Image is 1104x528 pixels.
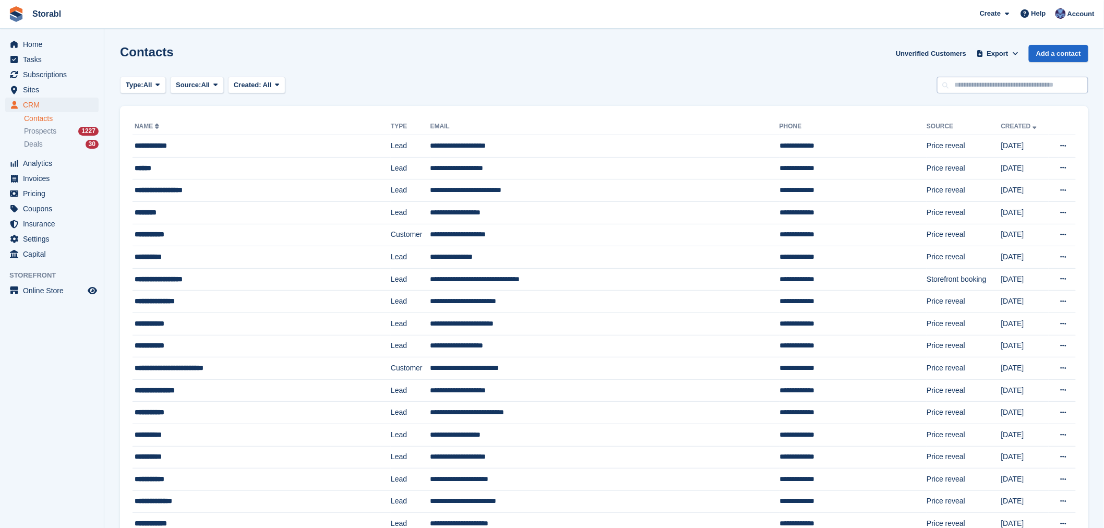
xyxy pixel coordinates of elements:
a: Add a contact [1029,45,1088,62]
td: Price reveal [927,402,1001,424]
a: Name [135,123,161,130]
td: [DATE] [1001,357,1049,380]
td: [DATE] [1001,201,1049,224]
th: Phone [779,118,927,135]
td: Lead [391,157,430,179]
span: All [143,80,152,90]
a: menu [5,156,99,171]
button: Created: All [228,77,285,94]
td: [DATE] [1001,291,1049,313]
th: Source [927,118,1001,135]
a: Deals 30 [24,139,99,150]
td: [DATE] [1001,313,1049,335]
a: menu [5,232,99,246]
span: Analytics [23,156,86,171]
a: menu [5,67,99,82]
td: Price reveal [927,246,1001,269]
h1: Contacts [120,45,174,59]
td: [DATE] [1001,179,1049,202]
td: [DATE] [1001,268,1049,291]
a: menu [5,171,99,186]
div: 30 [86,140,99,149]
span: Coupons [23,201,86,216]
td: Lead [391,335,430,357]
span: Sites [23,82,86,97]
td: [DATE] [1001,135,1049,158]
span: Tasks [23,52,86,67]
a: menu [5,82,99,97]
td: Price reveal [927,357,1001,380]
span: Created: [234,81,261,89]
span: Account [1067,9,1095,19]
td: [DATE] [1001,469,1049,491]
td: [DATE] [1001,446,1049,469]
span: Source: [176,80,201,90]
td: Price reveal [927,135,1001,158]
td: Lead [391,313,430,335]
td: Lead [391,291,430,313]
td: [DATE] [1001,379,1049,402]
span: Home [23,37,86,52]
td: Lead [391,201,430,224]
td: Customer [391,357,430,380]
a: menu [5,52,99,67]
span: Invoices [23,171,86,186]
span: Prospects [24,126,56,136]
td: [DATE] [1001,246,1049,269]
td: Price reveal [927,335,1001,357]
th: Email [430,118,779,135]
span: Storefront [9,270,104,281]
span: All [201,80,210,90]
td: Price reveal [927,313,1001,335]
span: Online Store [23,283,86,298]
span: Insurance [23,217,86,231]
a: Created [1001,123,1039,130]
span: Export [987,49,1009,59]
a: menu [5,247,99,261]
td: Price reveal [927,446,1001,469]
td: Price reveal [927,379,1001,402]
td: Price reveal [927,201,1001,224]
td: Price reveal [927,179,1001,202]
img: Tegan Ewart [1055,8,1066,19]
a: menu [5,217,99,231]
td: Lead [391,268,430,291]
td: [DATE] [1001,335,1049,357]
a: menu [5,37,99,52]
button: Export [975,45,1021,62]
td: Price reveal [927,157,1001,179]
a: Prospects 1227 [24,126,99,137]
div: 1227 [78,127,99,136]
a: Contacts [24,114,99,124]
td: Lead [391,402,430,424]
td: Lead [391,379,430,402]
a: Preview store [86,284,99,297]
td: [DATE] [1001,490,1049,513]
td: Lead [391,446,430,469]
span: Pricing [23,186,86,201]
td: [DATE] [1001,157,1049,179]
a: menu [5,186,99,201]
td: Lead [391,246,430,269]
button: Source: All [170,77,224,94]
a: menu [5,201,99,216]
span: Capital [23,247,86,261]
th: Type [391,118,430,135]
td: Price reveal [927,490,1001,513]
td: Storefront booking [927,268,1001,291]
td: Lead [391,490,430,513]
td: Customer [391,224,430,246]
span: Type: [126,80,143,90]
span: Help [1031,8,1046,19]
span: Subscriptions [23,67,86,82]
button: Type: All [120,77,166,94]
td: [DATE] [1001,424,1049,446]
a: Storabl [28,5,65,22]
td: [DATE] [1001,402,1049,424]
a: menu [5,98,99,112]
a: Unverified Customers [892,45,970,62]
td: Lead [391,424,430,446]
td: Price reveal [927,224,1001,246]
td: Price reveal [927,469,1001,491]
span: Create [980,8,1001,19]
